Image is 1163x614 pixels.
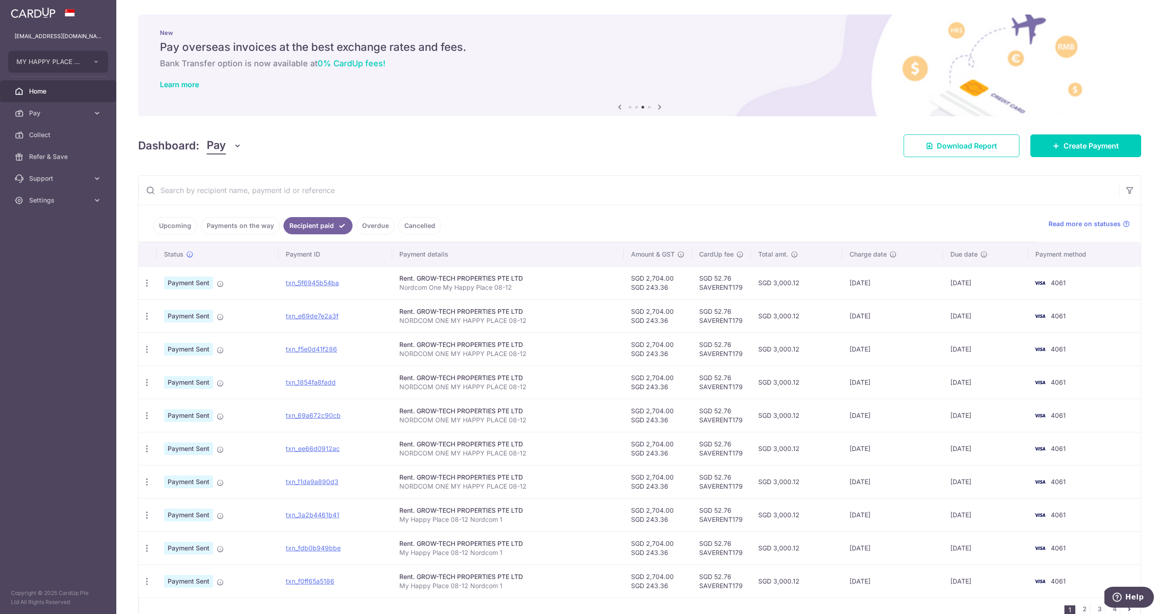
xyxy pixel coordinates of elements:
[842,399,943,432] td: [DATE]
[751,332,842,366] td: SGD 3,000.12
[624,332,692,366] td: SGD 2,704.00 SGD 243.36
[392,243,624,266] th: Payment details
[399,539,616,548] div: Rent. GROW-TECH PROPERTIES PTE LTD
[842,299,943,332] td: [DATE]
[904,134,1019,157] a: Download Report
[692,498,751,531] td: SGD 52.76 SAVERENT179
[1031,476,1049,487] img: Bank Card
[631,250,675,259] span: Amount & GST
[1051,345,1066,353] span: 4061
[1104,587,1154,609] iframe: Opens a widget where you can find more information
[286,478,338,485] a: txn_11da9a890d3
[751,531,842,564] td: SGD 3,000.12
[398,217,441,234] a: Cancelled
[842,266,943,299] td: [DATE]
[943,366,1028,399] td: [DATE]
[842,531,943,564] td: [DATE]
[164,310,213,322] span: Payment Sent
[11,7,55,18] img: CardUp
[624,266,692,299] td: SGD 2,704.00 SGD 243.36
[1051,312,1066,320] span: 4061
[16,57,84,66] span: MY HAPPY PLACE PTE. LTD.
[842,432,943,465] td: [DATE]
[624,564,692,598] td: SGD 2,704.00 SGD 243.36
[356,217,395,234] a: Overdue
[201,217,280,234] a: Payments on the way
[399,283,616,292] p: Nordcom One My Happy Place 08-12
[139,176,1119,205] input: Search by recipient name, payment id or reference
[1031,443,1049,454] img: Bank Card
[692,465,751,498] td: SGD 52.76 SAVERENT179
[399,449,616,458] p: NORDCOM ONE MY HAPPY PLACE 08-12
[399,572,616,581] div: Rent. GROW-TECH PROPERTIES PTE LTD
[1051,279,1066,287] span: 4061
[758,250,788,259] span: Total amt.
[943,399,1028,432] td: [DATE]
[164,475,213,488] span: Payment Sent
[160,40,1119,54] h5: Pay overseas invoices at the best exchange rates and fees.
[1051,378,1066,386] span: 4061
[1051,411,1066,419] span: 4061
[164,277,213,289] span: Payment Sent
[160,29,1119,36] p: New
[29,152,89,161] span: Refer & Save
[751,465,842,498] td: SGD 3,000.12
[399,373,616,382] div: Rent. GROW-TECH PROPERTIES PTE LTD
[842,332,943,366] td: [DATE]
[943,332,1028,366] td: [DATE]
[1031,410,1049,421] img: Bank Card
[399,482,616,491] p: NORDCOM ONE MY HAPPY PLACE 08-12
[950,250,978,259] span: Due date
[399,340,616,349] div: Rent. GROW-TECH PROPERTIES PTE LTD
[692,399,751,432] td: SGD 52.76 SAVERENT179
[842,366,943,399] td: [DATE]
[29,130,89,139] span: Collect
[943,432,1028,465] td: [DATE]
[286,345,337,353] a: txn_f5e0d41f286
[624,498,692,531] td: SGD 2,704.00 SGD 243.36
[1051,445,1066,452] span: 4061
[399,274,616,283] div: Rent. GROW-TECH PROPERTIES PTE LTD
[751,432,842,465] td: SGD 3,000.12
[624,366,692,399] td: SGD 2,704.00 SGD 243.36
[399,349,616,358] p: NORDCOM ONE MY HAPPY PLACE 08-12
[943,564,1028,598] td: [DATE]
[842,564,943,598] td: [DATE]
[286,511,339,519] a: txn_3a2b4461b41
[164,442,213,455] span: Payment Sent
[624,432,692,465] td: SGD 2,704.00 SGD 243.36
[751,564,842,598] td: SGD 3,000.12
[160,80,199,89] a: Learn more
[1031,277,1049,288] img: Bank Card
[164,250,184,259] span: Status
[1049,219,1130,228] a: Read more on statuses
[164,376,213,389] span: Payment Sent
[943,266,1028,299] td: [DATE]
[1031,344,1049,355] img: Bank Card
[1064,140,1119,151] span: Create Payment
[286,378,336,386] a: txn_1854fa8fadd
[399,382,616,391] p: NORDCOM ONE MY HAPPY PLACE 08-12
[164,542,213,555] span: Payment Sent
[624,299,692,332] td: SGD 2,704.00 SGD 243.36
[399,440,616,449] div: Rent. GROW-TECH PROPERTIES PTE LTD
[692,299,751,332] td: SGD 52.76 SAVERENT179
[399,473,616,482] div: Rent. GROW-TECH PROPERTIES PTE LTD
[943,531,1028,564] td: [DATE]
[286,411,341,419] a: txn_69a672c90cb
[699,250,734,259] span: CardUp fee
[29,196,89,205] span: Settings
[138,138,199,154] h4: Dashboard:
[842,465,943,498] td: [DATE]
[624,399,692,432] td: SGD 2,704.00 SGD 243.36
[751,498,842,531] td: SGD 3,000.12
[160,58,1119,69] h6: Bank Transfer option is now available at
[1051,478,1066,485] span: 4061
[399,316,616,325] p: NORDCOM ONE MY HAPPY PLACE 08-12
[1051,577,1066,585] span: 4061
[153,217,197,234] a: Upcoming
[751,266,842,299] td: SGD 3,000.12
[164,575,213,588] span: Payment Sent
[207,137,242,154] button: Pay
[1030,134,1141,157] a: Create Payment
